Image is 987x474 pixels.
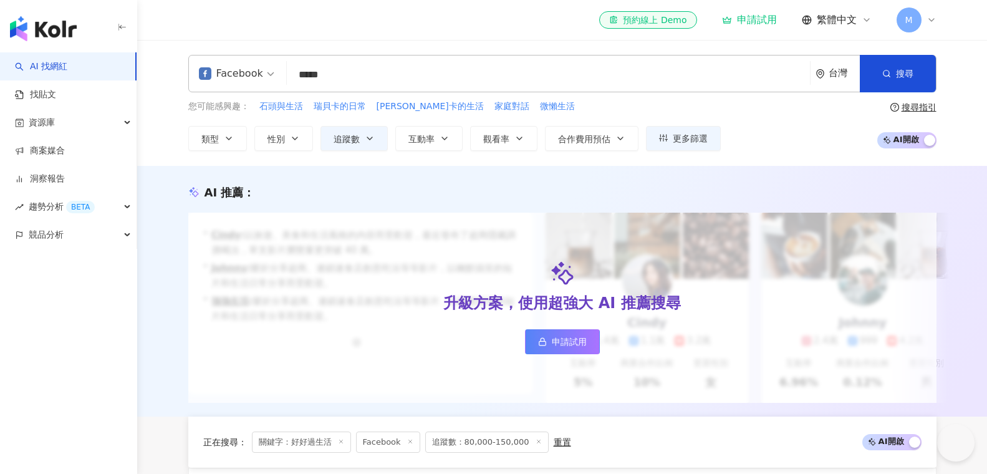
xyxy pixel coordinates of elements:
span: 正在搜尋 ： [203,437,247,447]
span: 資源庫 [29,109,55,137]
span: 石頭與生活 [259,100,303,113]
button: 合作費用預估 [545,126,638,151]
iframe: Help Scout Beacon - Open [937,424,975,462]
a: 找貼文 [15,89,56,101]
button: 性別 [254,126,313,151]
span: 瑞貝卡的日常 [314,100,366,113]
a: 申請試用 [525,329,600,354]
span: environment [816,69,825,79]
button: 互動率 [395,126,463,151]
span: 更多篩選 [673,133,708,143]
button: 瑞貝卡的日常 [313,100,367,114]
a: 洞察報告 [15,173,65,185]
span: question-circle [890,103,899,112]
div: 搜尋指引 [902,102,936,112]
button: 追蹤數 [320,126,388,151]
span: 趨勢分析 [29,193,95,221]
img: logo [10,16,77,41]
span: 追蹤數：80,000-150,000 [425,432,549,453]
span: 追蹤數 [334,134,360,144]
span: 關鍵字：好好過生活 [252,432,351,453]
button: [PERSON_NAME]卡的生活 [376,100,484,114]
span: 類型 [201,134,219,144]
a: 預約線上 Demo [599,11,696,29]
div: 升級方案，使用超強大 AI 推薦搜尋 [443,293,680,314]
div: BETA [66,201,95,213]
span: rise [15,203,24,211]
div: 重置 [554,437,571,447]
span: 合作費用預估 [558,134,610,144]
button: 搜尋 [860,55,936,92]
span: 觀看率 [483,134,509,144]
span: 性別 [267,134,285,144]
span: 繁體中文 [817,13,857,27]
button: 微懶生活 [539,100,575,114]
a: 商案媒合 [15,145,65,157]
a: searchAI 找網紅 [15,60,67,73]
span: 家庭對話 [494,100,529,113]
button: 類型 [188,126,247,151]
button: 觀看率 [470,126,537,151]
span: [PERSON_NAME]卡的生活 [377,100,484,113]
div: 預約線上 Demo [609,14,686,26]
span: 競品分析 [29,221,64,249]
a: 申請試用 [722,14,777,26]
div: Facebook [199,64,263,84]
button: 家庭對話 [494,100,530,114]
button: 更多篩選 [646,126,721,151]
button: 石頭與生活 [259,100,304,114]
div: AI 推薦 ： [205,185,255,200]
span: 搜尋 [896,69,913,79]
span: 申請試用 [552,337,587,347]
span: 微懶生活 [540,100,575,113]
span: 互動率 [408,134,435,144]
span: 您可能感興趣： [188,100,249,113]
span: M [905,13,912,27]
span: Facebook [356,432,420,453]
div: 台灣 [829,68,860,79]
